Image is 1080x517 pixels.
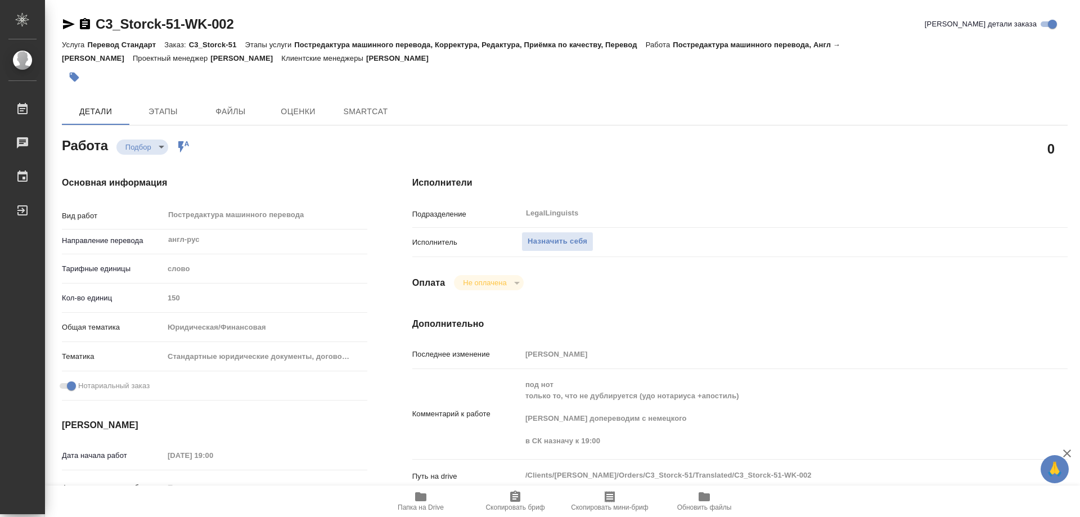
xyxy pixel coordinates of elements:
p: Работа [646,41,673,49]
div: Стандартные юридические документы, договоры, уставы [164,347,367,366]
p: Проектный менеджер [133,54,210,62]
p: Последнее изменение [412,349,521,360]
div: слово [164,259,367,278]
textarea: /Clients/[PERSON_NAME]/Orders/C3_Storck-51/Translated/C3_Storck-51-WK-002 [521,466,1013,485]
p: Перевод Стандарт [87,41,164,49]
button: Скопировать бриф [468,485,562,517]
p: Факт. дата начала работ [62,482,164,493]
div: Подбор [454,275,523,290]
span: Этапы [136,105,190,119]
p: Комментарий к работе [412,408,521,420]
button: Скопировать ссылку для ЯМессенджера [62,17,75,31]
p: C3_Storck-51 [189,41,245,49]
input: Пустое поле [164,290,367,306]
span: Папка на Drive [398,503,444,511]
p: Постредактура машинного перевода, Корректура, Редактура, Приёмка по качеству, Перевод [294,41,645,49]
button: Подбор [122,142,155,152]
span: Назначить себя [528,235,587,248]
p: [PERSON_NAME] [210,54,281,62]
p: Клиентские менеджеры [281,54,366,62]
button: Назначить себя [521,232,593,251]
button: Добавить тэг [62,65,87,89]
p: Вид работ [62,210,164,222]
span: Оценки [271,105,325,119]
button: Обновить файлы [657,485,751,517]
p: Дата начала работ [62,450,164,461]
span: 🙏 [1045,457,1064,481]
div: Юридическая/Финансовая [164,318,367,337]
button: Не оплачена [460,278,510,287]
input: Пустое поле [164,447,262,464]
h4: Основная информация [62,176,367,190]
p: [PERSON_NAME] [366,54,437,62]
h4: [PERSON_NAME] [62,419,367,432]
p: Направление перевода [62,235,164,246]
span: Обновить файлы [677,503,732,511]
h4: Исполнители [412,176,1068,190]
span: Детали [69,105,123,119]
span: Нотариальный заказ [78,380,150,392]
p: Тарифные единицы [62,263,164,275]
button: Скопировать мини-бриф [562,485,657,517]
p: Общая тематика [62,322,164,333]
h2: 0 [1047,139,1055,158]
textarea: под нот только то, что не дублируется (удо нотариуса +апостиль) [PERSON_NAME] допереводим с немец... [521,375,1013,451]
h4: Оплата [412,276,445,290]
h4: Дополнительно [412,317,1068,331]
button: Папка на Drive [373,485,468,517]
p: Путь на drive [412,471,521,482]
p: Тематика [62,351,164,362]
a: C3_Storck-51-WK-002 [96,16,234,32]
span: SmartCat [339,105,393,119]
span: [PERSON_NAME] детали заказа [925,19,1037,30]
button: 🙏 [1041,455,1069,483]
span: Скопировать мини-бриф [571,503,648,511]
p: Исполнитель [412,237,521,248]
p: Подразделение [412,209,521,220]
span: Скопировать бриф [485,503,544,511]
p: Заказ: [164,41,188,49]
input: Пустое поле [164,479,262,496]
span: Файлы [204,105,258,119]
h2: Работа [62,134,108,155]
p: Кол-во единиц [62,293,164,304]
input: Пустое поле [521,346,1013,362]
p: Услуга [62,41,87,49]
div: Подбор [116,140,168,155]
p: Этапы услуги [245,41,295,49]
button: Скопировать ссылку [78,17,92,31]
